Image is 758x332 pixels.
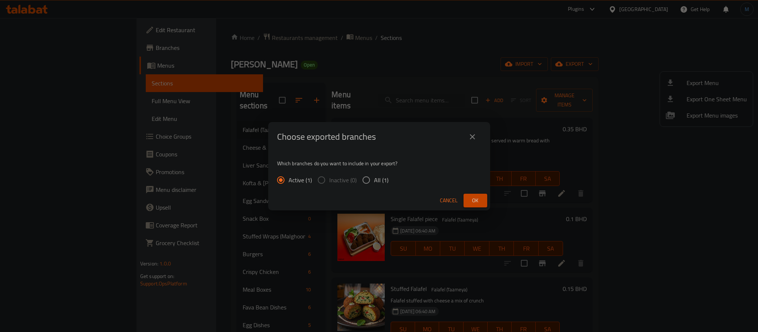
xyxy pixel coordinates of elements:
button: Cancel [437,194,461,207]
h2: Choose exported branches [277,131,376,143]
span: Ok [469,196,481,205]
button: Ok [464,194,487,207]
span: Active (1) [289,176,312,184]
span: Cancel [440,196,458,205]
span: Inactive (0) [329,176,357,184]
p: Which branches do you want to include in your export? [277,160,481,167]
button: close [464,128,481,146]
span: All (1) [374,176,388,184]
